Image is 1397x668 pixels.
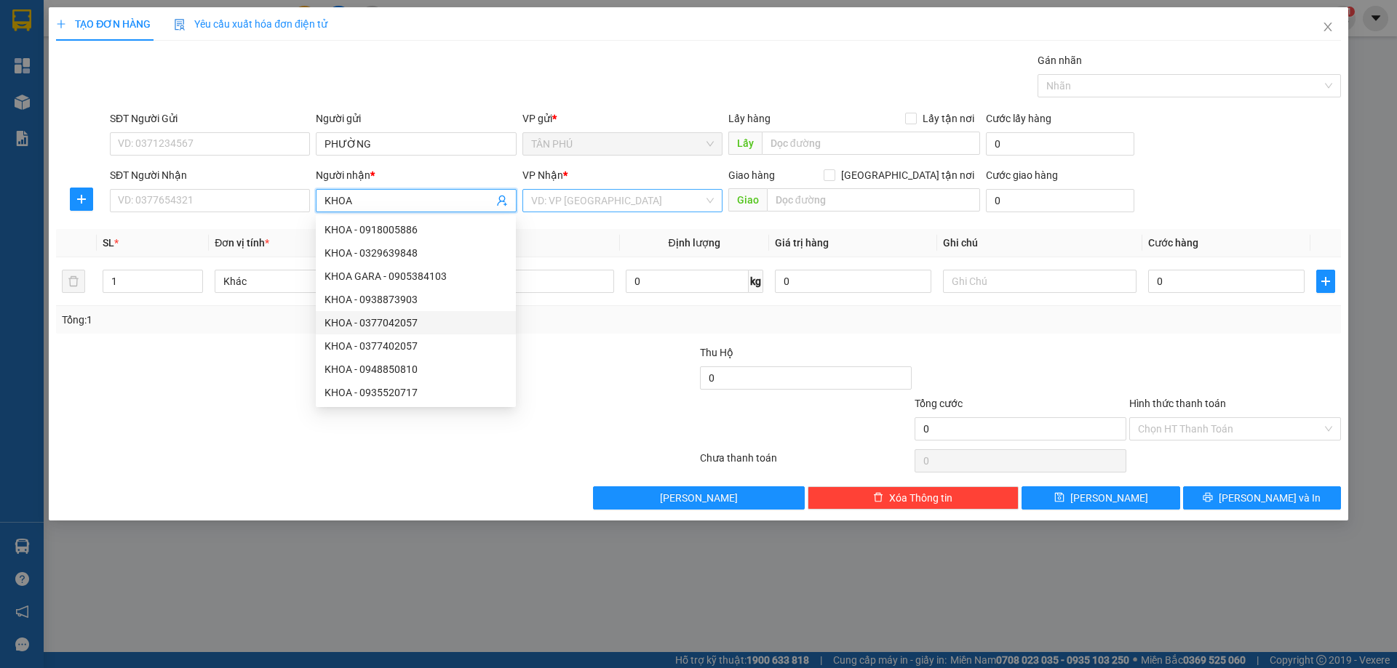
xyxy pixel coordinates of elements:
label: Gán nhãn [1038,55,1082,66]
div: Người nhận [316,167,516,183]
span: plus [71,193,92,205]
div: KHOA - 0329639848 [325,245,507,261]
input: Cước giao hàng [986,189,1134,212]
button: deleteXóa Thông tin [808,486,1019,510]
button: plus [1316,270,1335,293]
span: Lấy hàng [728,113,771,124]
span: plus [1317,275,1334,287]
div: KHOA - 0377402057 [325,338,507,354]
span: TÂN PHÚ [531,133,714,155]
div: BỒNG SƠN [114,12,206,47]
span: Lấy [728,132,762,155]
th: Ghi chú [937,229,1142,257]
input: Dọc đường [762,132,980,155]
span: [PERSON_NAME] [1070,490,1148,506]
span: Định lượng [669,237,720,249]
div: KHOA - 0938873903 [325,291,507,307]
span: save [1054,492,1064,504]
div: KHOA - 0948850810 [316,358,516,381]
div: CTY THIÊN PHÁT [114,47,206,82]
div: KHOA - 0938873903 [316,288,516,311]
div: Tổng: 1 [62,312,539,328]
span: kg [749,270,763,293]
span: Yêu cầu xuất hóa đơn điện tử [174,18,327,30]
div: KHOA - 0935520717 [325,385,507,401]
span: TẠO ĐƠN HÀNG [56,18,151,30]
div: Chưa thanh toán [698,450,913,475]
img: icon [174,19,186,31]
button: save[PERSON_NAME] [1022,486,1179,510]
div: KHOA - 0377042057 [325,315,507,331]
span: user-add [496,195,508,206]
button: Close [1308,7,1348,48]
span: Giao hàng [728,169,775,181]
button: printer[PERSON_NAME] và In [1183,486,1341,510]
label: Cước lấy hàng [986,113,1051,124]
label: Hình thức thanh toán [1129,398,1226,409]
span: Cước hàng [1148,237,1198,249]
span: delete [873,492,883,504]
span: Giao [728,188,767,212]
div: KHOA GARA - 0905384103 [325,268,507,284]
label: Cước giao hàng [986,169,1058,181]
span: Thu Hộ [700,347,733,358]
span: Khác [223,270,399,292]
span: Gửi: [12,14,35,29]
div: KHOA - 0918005886 [316,218,516,241]
div: KHOA - 0918005886 [325,222,507,238]
div: VP gửi [522,110,723,126]
div: KHOA - 0948850810 [325,361,507,377]
input: 0 [775,270,931,293]
span: [GEOGRAPHIC_DATA] tận nơi [835,167,980,183]
div: KHOA GARA - 0905384103 [316,265,516,288]
div: Người gửi [316,110,516,126]
div: PHÁT ĐẠT [12,30,104,47]
span: close [1322,21,1334,33]
div: TÂN PHÚ [12,12,104,30]
span: plus [56,19,66,29]
div: KHOA - 0377402057 [316,334,516,358]
span: SL [103,237,114,249]
span: [PERSON_NAME] và In [1219,490,1321,506]
input: Dọc đường [767,188,980,212]
span: Nhận: [114,14,149,29]
span: [PERSON_NAME] [660,490,738,506]
span: printer [1203,492,1213,504]
span: Giá trị hàng [775,237,829,249]
span: Tổng cước [915,398,963,409]
div: SĐT Người Nhận [110,167,310,183]
div: KHOA - 0935520717 [316,381,516,404]
span: Xóa Thông tin [889,490,952,506]
button: plus [70,188,93,211]
input: Ghi Chú [943,270,1137,293]
span: Đơn vị tính [215,237,269,249]
div: KHOA - 0377042057 [316,311,516,334]
button: [PERSON_NAME] [593,486,805,510]
div: SĐT Người Gửi [110,110,310,126]
button: delete [62,270,85,293]
span: VP Nhận [522,169,563,181]
input: VD: Bàn, Ghế [420,270,613,293]
span: Lấy tận nơi [917,110,980,126]
div: KHOA - 0329639848 [316,241,516,265]
input: Cước lấy hàng [986,132,1134,156]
